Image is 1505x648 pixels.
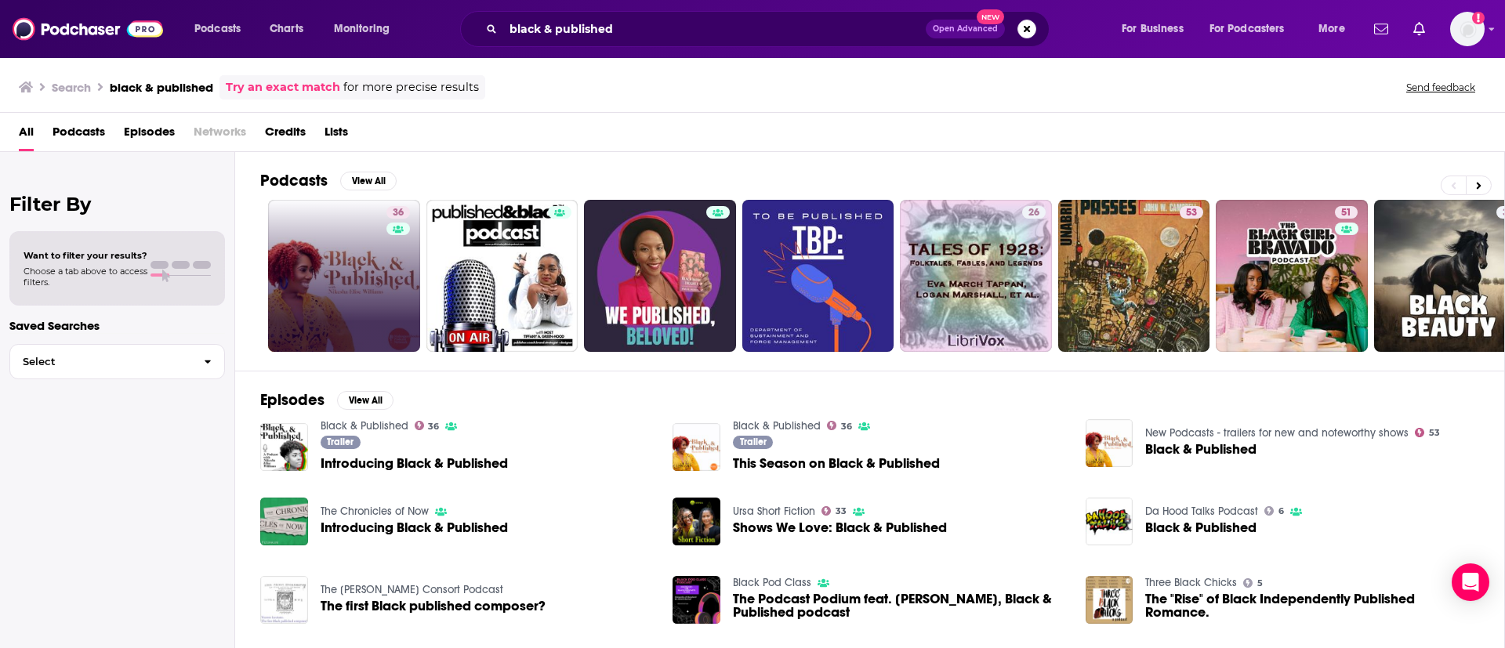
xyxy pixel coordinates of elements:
[1145,521,1257,534] a: Black & Published
[1472,12,1485,24] svg: Add a profile image
[1341,205,1351,221] span: 51
[334,18,390,40] span: Monitoring
[1111,16,1203,42] button: open menu
[9,193,225,215] h2: Filter By
[321,521,508,534] a: Introducing Black & Published
[321,419,408,433] a: Black & Published
[733,457,940,470] a: This Season on Black & Published
[733,592,1067,619] span: The Podcast Podium feat. [PERSON_NAME], Black & Published podcast
[9,344,225,379] button: Select
[1122,18,1184,40] span: For Business
[260,390,325,410] h2: Episodes
[1450,12,1485,46] span: Logged in as sydneymorris_books
[340,172,397,190] button: View All
[260,390,393,410] a: EpisodesView All
[19,119,34,151] a: All
[933,25,998,33] span: Open Advanced
[1022,206,1046,219] a: 26
[1145,576,1237,589] a: Three Black Chicks
[1452,563,1489,601] div: Open Intercom Messenger
[337,391,393,410] button: View All
[9,318,225,333] p: Saved Searches
[260,576,308,624] img: The first Black published composer?
[1086,419,1133,467] img: Black & Published
[1278,508,1284,515] span: 6
[1145,592,1479,619] a: The "Rise" of Black Independently Published Romance.
[1368,16,1394,42] a: Show notifications dropdown
[900,200,1052,352] a: 26
[503,16,926,42] input: Search podcasts, credits, & more...
[321,457,508,470] a: Introducing Black & Published
[1243,578,1263,588] a: 5
[827,421,852,430] a: 36
[1180,206,1203,219] a: 53
[1429,429,1440,436] span: 53
[733,505,815,518] a: Ursa Short Fiction
[428,423,439,430] span: 36
[124,119,175,151] a: Episodes
[1318,18,1345,40] span: More
[183,16,261,42] button: open menu
[325,119,348,151] span: Lists
[1402,81,1480,94] button: Send feedback
[733,521,947,534] a: Shows We Love: Black & Published
[1415,428,1440,437] a: 53
[110,80,213,95] h3: black & published
[321,505,429,518] a: The Chronicles of Now
[673,576,720,624] img: The Podcast Podium feat. Nikesha Williams, Black & Published podcast
[259,16,313,42] a: Charts
[323,16,410,42] button: open menu
[733,419,821,433] a: Black & Published
[1199,16,1307,42] button: open menu
[13,14,163,44] img: Podchaser - Follow, Share and Rate Podcasts
[226,78,340,96] a: Try an exact match
[24,266,147,288] span: Choose a tab above to access filters.
[1086,576,1133,624] a: The "Rise" of Black Independently Published Romance.
[821,506,847,516] a: 33
[10,357,191,367] span: Select
[1450,12,1485,46] button: Show profile menu
[260,171,328,190] h2: Podcasts
[926,20,1005,38] button: Open AdvancedNew
[1145,443,1257,456] a: Black & Published
[673,498,720,545] img: Shows We Love: Black & Published
[1145,426,1409,440] a: New Podcasts - trailers for new and noteworthy shows
[194,119,246,151] span: Networks
[1216,200,1368,352] a: 51
[475,11,1064,47] div: Search podcasts, credits, & more...
[673,423,720,471] img: This Season on Black & Published
[836,508,847,515] span: 33
[260,423,308,471] img: Introducing Black & Published
[52,80,91,95] h3: Search
[977,9,1005,24] span: New
[1407,16,1431,42] a: Show notifications dropdown
[733,576,811,589] a: Black Pod Class
[841,423,852,430] span: 36
[268,200,420,352] a: 36
[1335,206,1358,219] a: 51
[260,171,397,190] a: PodcastsView All
[1186,205,1197,221] span: 53
[260,498,308,545] img: Introducing Black & Published
[321,583,503,596] a: The Marian Consort Podcast
[321,599,546,613] a: The first Black published composer?
[740,437,767,447] span: Trailer
[1307,16,1365,42] button: open menu
[53,119,105,151] a: Podcasts
[733,592,1067,619] a: The Podcast Podium feat. Nikesha Williams, Black & Published podcast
